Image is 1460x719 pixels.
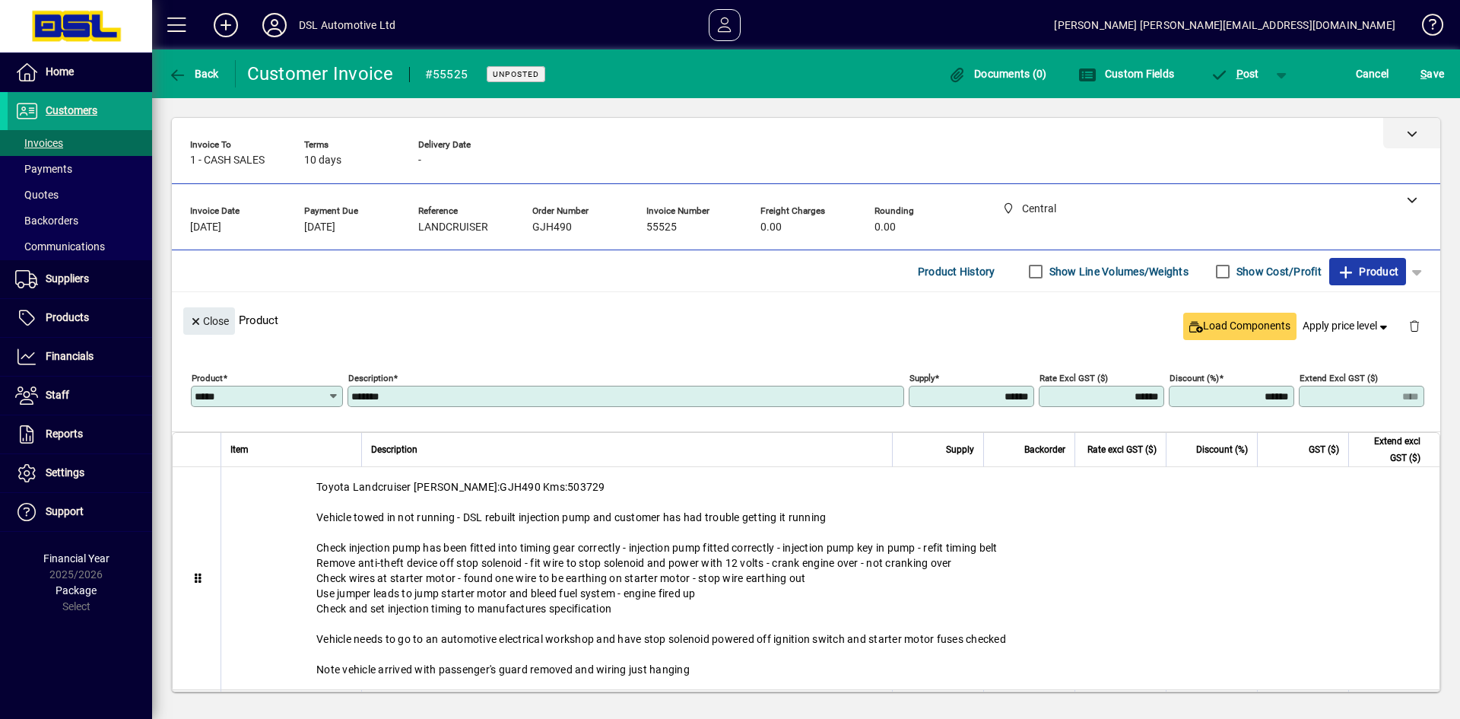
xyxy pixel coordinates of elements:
[152,60,236,87] app-page-header-button: Back
[8,377,152,415] a: Staff
[1183,313,1297,340] button: Load Components
[1356,62,1389,86] span: Cancel
[190,221,221,234] span: [DATE]
[1024,441,1065,458] span: Backorder
[1039,373,1108,383] mat-label: Rate excl GST ($)
[1202,60,1267,87] button: Post
[1411,3,1441,52] a: Knowledge Base
[46,466,84,479] span: Settings
[15,189,59,201] span: Quotes
[8,299,152,337] a: Products
[15,240,105,253] span: Communications
[371,441,417,458] span: Description
[8,493,152,531] a: Support
[1396,319,1433,332] app-page-header-button: Delete
[8,208,152,234] a: Backorders
[1087,441,1157,458] span: Rate excl GST ($)
[1078,68,1174,80] span: Custom Fields
[1297,313,1397,340] button: Apply price level
[46,104,97,116] span: Customers
[304,221,335,234] span: [DATE]
[304,154,341,167] span: 10 days
[944,60,1051,87] button: Documents (0)
[183,307,235,335] button: Close
[909,373,935,383] mat-label: Supply
[1420,62,1444,86] span: ave
[15,163,72,175] span: Payments
[250,11,299,39] button: Profile
[8,156,152,182] a: Payments
[1329,258,1406,285] button: Product
[56,584,97,597] span: Package
[1196,441,1248,458] span: Discount (%)
[1233,264,1322,279] label: Show Cost/Profit
[1210,68,1259,80] span: ost
[1420,68,1427,80] span: S
[493,69,539,79] span: Unposted
[1300,373,1378,383] mat-label: Extend excl GST ($)
[46,505,84,517] span: Support
[1189,318,1290,334] span: Load Components
[1352,60,1393,87] button: Cancel
[164,60,223,87] button: Back
[646,221,677,234] span: 55525
[8,454,152,492] a: Settings
[418,221,488,234] span: LANDCRUISER
[1170,373,1219,383] mat-label: Discount (%)
[46,350,94,362] span: Financials
[8,260,152,298] a: Suppliers
[230,441,249,458] span: Item
[1396,307,1433,344] button: Delete
[946,441,974,458] span: Supply
[1337,259,1398,284] span: Product
[247,62,394,86] div: Customer Invoice
[299,13,395,37] div: DSL Automotive Ltd
[874,221,896,234] span: 0.00
[8,415,152,453] a: Reports
[189,309,229,334] span: Close
[179,313,239,327] app-page-header-button: Close
[760,221,782,234] span: 0.00
[1303,318,1391,334] span: Apply price level
[1054,13,1395,37] div: [PERSON_NAME] [PERSON_NAME][EMAIL_ADDRESS][DOMAIN_NAME]
[8,182,152,208] a: Quotes
[948,68,1047,80] span: Documents (0)
[46,389,69,401] span: Staff
[1074,60,1178,87] button: Custom Fields
[8,53,152,91] a: Home
[8,130,152,156] a: Invoices
[15,215,78,227] span: Backorders
[192,373,223,383] mat-label: Product
[1046,264,1189,279] label: Show Line Volumes/Weights
[8,234,152,259] a: Communications
[348,373,393,383] mat-label: Description
[168,68,219,80] span: Back
[1236,68,1243,80] span: P
[46,272,89,285] span: Suppliers
[912,258,1001,285] button: Product History
[46,311,89,323] span: Products
[46,65,74,78] span: Home
[221,467,1439,689] div: Toyota Landcruiser [PERSON_NAME]:GJH490 Kms:503729 Vehicle towed in not running - DSL rebuilt inj...
[46,428,83,440] span: Reports
[1309,441,1339,458] span: GST ($)
[1417,60,1448,87] button: Save
[43,552,109,565] span: Financial Year
[172,292,1440,348] div: Product
[418,154,421,167] span: -
[532,221,572,234] span: GJH490
[918,259,995,284] span: Product History
[425,62,468,87] div: #55525
[8,338,152,376] a: Financials
[15,137,63,149] span: Invoices
[202,11,250,39] button: Add
[190,154,265,167] span: 1 - CASH SALES
[1358,433,1420,466] span: Extend excl GST ($)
